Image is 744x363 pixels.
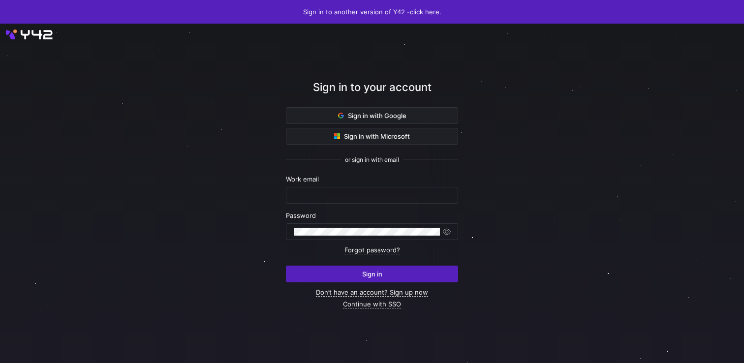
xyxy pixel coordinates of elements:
[286,79,458,107] div: Sign in to your account
[338,112,406,120] span: Sign in with Google
[286,128,458,145] button: Sign in with Microsoft
[410,8,441,16] a: click here.
[286,266,458,282] button: Sign in
[316,288,428,297] a: Don’t have an account? Sign up now
[286,107,458,124] button: Sign in with Google
[286,212,316,219] span: Password
[345,156,399,163] span: or sign in with email
[362,270,382,278] span: Sign in
[344,246,400,254] a: Forgot password?
[334,132,410,140] span: Sign in with Microsoft
[343,300,401,308] a: Continue with SSO
[286,175,319,183] span: Work email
